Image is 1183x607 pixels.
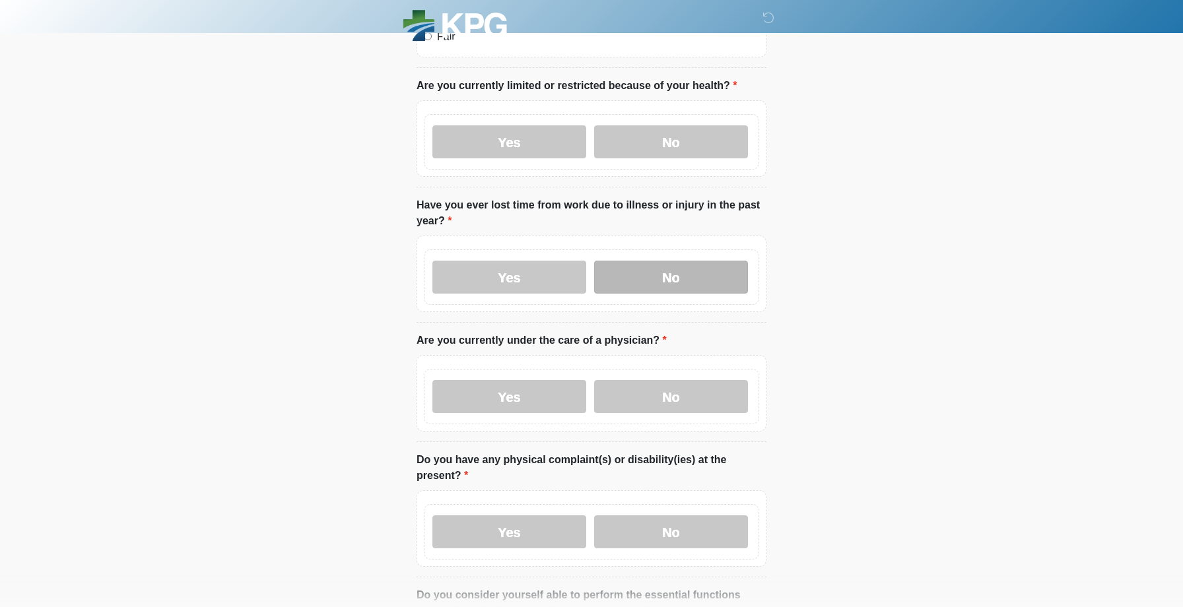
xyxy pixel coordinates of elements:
label: Yes [432,125,586,158]
label: Do you have any physical complaint(s) or disability(ies) at the present? [417,452,766,484]
label: Yes [432,515,586,548]
label: No [594,261,748,294]
label: No [594,380,748,413]
label: Are you currently under the care of a physician? [417,333,667,348]
label: Yes [432,261,586,294]
label: No [594,515,748,548]
label: Yes [432,380,586,413]
img: KPG Healthcare Logo [403,10,507,45]
label: Have you ever lost time from work due to illness or injury in the past year? [417,197,766,229]
label: No [594,125,748,158]
label: Are you currently limited or restricted because of your health? [417,78,737,94]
